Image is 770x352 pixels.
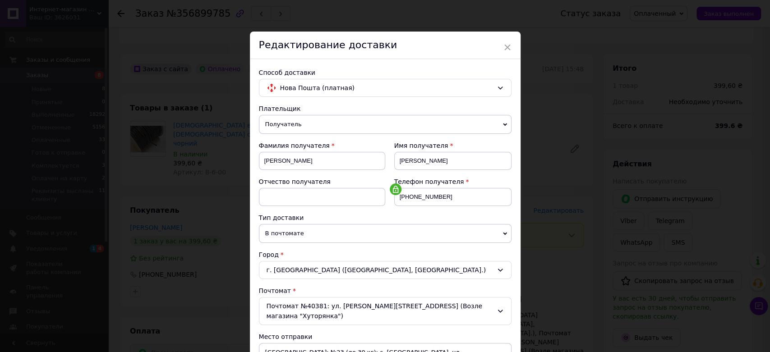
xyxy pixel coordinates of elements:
[259,224,512,243] span: В почтомате
[259,286,512,295] div: Почтомат
[394,178,464,185] span: Телефон получателя
[394,188,512,206] input: +380
[259,178,331,185] span: Отчество получателя
[259,115,512,134] span: Получатель
[259,261,512,279] div: г. [GEOGRAPHIC_DATA] ([GEOGRAPHIC_DATA], [GEOGRAPHIC_DATA].)
[259,68,512,77] div: Способ доставки
[250,32,521,59] div: Редактирование доставки
[503,40,512,55] span: ×
[259,142,330,149] span: Фамилия получателя
[259,333,313,340] span: Место отправки
[259,250,512,259] div: Город
[259,214,304,221] span: Тип доставки
[394,142,448,149] span: Имя получателя
[280,83,493,93] span: Нова Пошта (платная)
[259,105,301,112] span: Плательщик
[259,297,512,325] div: Почтомат №40381: ул. [PERSON_NAME][STREET_ADDRESS] (Возле магазина "Хуторянка")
